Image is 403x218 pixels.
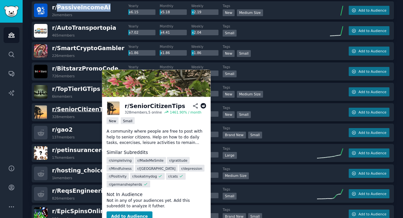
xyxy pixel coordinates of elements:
[160,30,170,34] span: x4.41
[52,65,118,72] span: r/ BitstarzPromoCode
[109,174,127,179] span: r/ Positivity
[358,171,386,176] span: Add to Audience
[358,151,386,155] span: Add to Audience
[223,44,317,49] dt: Tags
[349,189,389,198] button: Add to Audience
[109,158,132,163] span: r/ simpleliving
[223,187,317,191] dt: Tags
[52,25,116,31] span: r/ AutoTransportopia
[52,94,72,99] div: 6k members
[137,158,164,163] span: r/ MadeMeSmile
[349,128,389,137] button: Add to Audience
[52,106,112,113] span: r/ SeniorCitizenTips
[52,33,75,38] div: 465 members
[107,102,120,115] img: SeniorCitizenTips
[358,28,386,33] span: Add to Audience
[52,208,108,214] span: r/ EpicSpinsOnline
[160,65,191,69] dt: Monthly
[34,24,48,38] img: AutoTransportopia
[34,146,48,160] img: petinsurancereviews
[128,24,160,28] dt: Yearly
[237,9,263,16] div: Medium Size
[52,86,100,92] span: r/ TopTierIGTips
[223,105,317,110] dt: Tags
[125,102,185,110] div: r/ SeniorCitizenTips
[358,191,386,196] span: Add to Audience
[223,24,317,28] dt: Tags
[34,85,48,99] img: TopTierIGTips
[128,44,160,49] dt: Yearly
[52,114,75,119] div: 328 members
[223,132,246,138] div: Brand New
[132,174,157,179] span: r/ lookatmydog
[128,4,160,8] dt: Yearly
[223,193,237,200] div: Small
[192,30,201,34] span: x2.04
[52,147,123,153] span: r/ petinsurancereviews
[102,70,211,97] img: SeniorCitizenTips
[170,110,201,114] div: 1461.90 % / month
[223,71,237,77] div: Small
[349,26,389,35] button: Add to Audience
[52,126,73,133] span: r/ gao2
[52,167,104,174] span: r/ hosting_choice
[169,158,187,163] span: r/ gratitude
[349,148,389,158] button: Add to Audience
[121,117,135,124] div: Small
[223,65,317,69] dt: Tags
[52,188,111,194] span: r/ ReqsEngineering
[358,8,386,13] span: Add to Audience
[223,30,237,37] div: Small
[223,4,317,8] dt: Tags
[52,196,75,201] div: 826 members
[129,30,139,34] span: x7.02
[52,13,72,17] div: 2k members
[237,91,263,98] div: Medium Size
[223,152,237,159] div: Large
[160,10,170,14] span: x5.18
[191,65,223,69] dt: Weekly
[223,126,317,130] dt: Tags
[107,198,206,209] dd: Not in any of your audiences yet. Add this subreddit to analyze it futher.
[52,135,75,139] div: 137 members
[107,191,206,198] dt: Not In Audience
[160,24,191,28] dt: Monthly
[52,4,111,11] span: r/ PassiveIncomeAI
[191,4,223,8] dt: Weekly
[52,74,75,78] div: 726 members
[181,166,202,170] span: r/ depression
[349,67,389,76] button: Add to Audience
[223,111,235,118] div: New
[109,166,132,170] span: r/ Mindfulness
[349,108,389,117] button: Add to Audience
[349,6,389,15] button: Add to Audience
[52,45,124,51] span: r/ SmartCryptoGambler
[160,51,170,55] span: x1.86
[191,24,223,28] dt: Weekly
[358,130,386,135] span: Add to Audience
[52,176,72,180] div: 1k members
[129,10,139,14] span: x6.15
[237,50,251,57] div: Small
[34,105,48,119] img: SeniorCitizenTips
[34,44,48,58] img: SmartCryptoGambler
[34,4,48,17] img: PassiveIncomeAI
[160,4,191,8] dt: Monthly
[349,47,389,56] button: Add to Audience
[109,182,142,186] span: r/ germanshepherds
[160,44,191,49] dt: Monthly
[125,110,162,114] div: 328 members, 5 online
[223,207,317,212] dt: Tags
[237,111,251,118] div: Small
[358,49,386,53] span: Add to Audience
[358,110,386,114] span: Add to Audience
[223,85,317,90] dt: Tags
[223,146,317,151] dt: Tags
[34,65,48,78] img: BitstarzPromoCode
[168,174,178,179] span: r/ cats
[192,10,201,14] span: x2.19
[52,53,75,58] div: 226 members
[248,132,262,138] div: Small
[349,169,389,178] button: Add to Audience
[107,129,206,146] p: A community where people are free to post with help to senior citizens. Help on how to do daily t...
